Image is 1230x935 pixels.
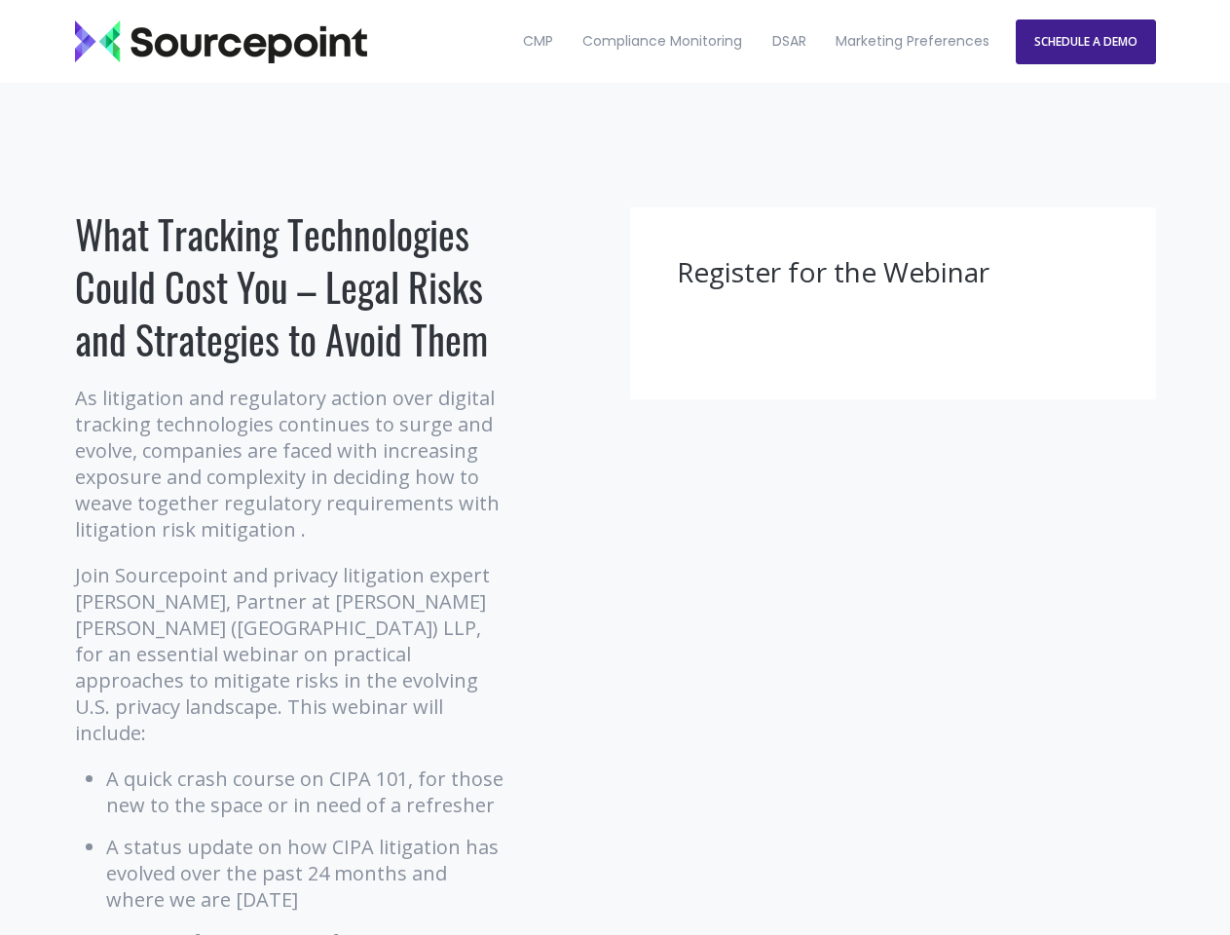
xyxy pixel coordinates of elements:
[106,766,508,818] li: A quick crash course on CIPA 101, for those new to the space or in need of a refresher
[75,20,367,63] img: Sourcepoint_logo_black_transparent (2)-2
[75,385,508,542] p: As litigation and regulatory action over digital tracking technologies continues to surge and evo...
[75,207,508,365] h1: What Tracking Technologies Could Cost You – Legal Risks and Strategies to Avoid Them
[1016,19,1156,64] a: SCHEDULE A DEMO
[677,254,1109,291] h3: Register for the Webinar
[75,562,508,746] p: Join Sourcepoint and privacy litigation expert [PERSON_NAME], Partner at [PERSON_NAME] [PERSON_NA...
[106,834,508,913] li: A status update on how CIPA litigation has evolved over the past 24 months and where we are [DATE]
